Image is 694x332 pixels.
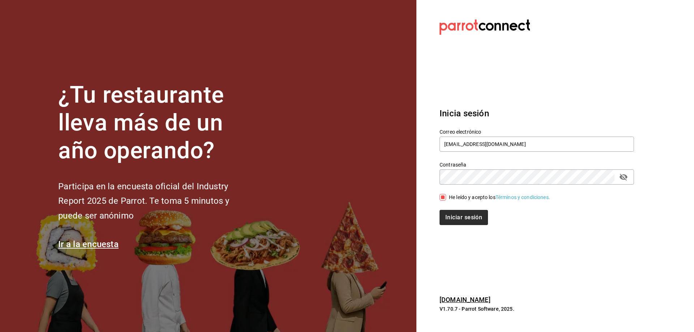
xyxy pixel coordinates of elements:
[449,194,550,201] div: He leído y acepto los
[440,210,488,225] button: Iniciar sesión
[58,179,253,223] h2: Participa en la encuesta oficial del Industry Report 2025 de Parrot. Te toma 5 minutos y puede se...
[440,296,490,303] a: [DOMAIN_NAME]
[617,171,630,183] button: passwordField
[58,239,119,249] a: Ir a la encuesta
[440,137,634,152] input: Ingresa tu correo electrónico
[440,162,634,167] label: Contraseña
[440,107,634,120] h3: Inicia sesión
[440,129,634,134] label: Correo electrónico
[440,305,634,312] p: V1.70.7 - Parrot Software, 2025.
[58,81,253,164] h1: ¿Tu restaurante lleva más de un año operando?
[496,194,550,200] a: Términos y condiciones.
